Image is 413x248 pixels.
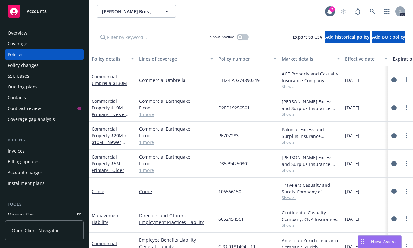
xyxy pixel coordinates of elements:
div: ACE Property and Casualty Insurance Company, Chubb Group, Distinguished Programs Group, LLC [282,70,340,84]
a: Policy changes [5,60,84,70]
button: Add BOR policy [372,31,405,43]
a: Search [366,5,379,18]
a: more [403,215,410,223]
span: [DATE] [345,104,359,111]
div: 2 [329,6,335,12]
a: Report a Bug [352,5,364,18]
button: Effective date [343,51,390,66]
a: Crime [92,188,104,194]
span: - $5M Primary - Older Locations [92,160,128,180]
button: Policy details [89,51,137,66]
span: 106566150 [218,188,241,195]
a: Contract review [5,103,84,114]
a: Coverage [5,39,84,49]
div: Contract review [8,103,41,114]
button: Nova Assist [358,235,402,248]
span: D35794250301 [218,160,249,167]
a: Contacts [5,93,84,103]
span: Export to CSV [293,34,323,40]
span: Add historical policy [325,34,370,40]
a: Directors and Officers [139,212,213,219]
a: Employee Benefits Liability [139,237,213,243]
a: Invoices [5,146,84,156]
a: Crime [139,188,213,195]
div: Lines of coverage [139,55,206,62]
div: Quoting plans [8,82,38,92]
span: Accounts [27,9,47,14]
span: Show all [282,84,340,89]
a: Commercial Property [92,126,126,152]
a: Start snowing [337,5,350,18]
a: more [403,132,410,140]
a: circleInformation [390,132,398,140]
a: Commercial Earthquake [139,126,213,132]
div: Coverage [8,39,27,49]
a: more [403,76,410,84]
div: Travelers Casualty and Surety Company of America, Travelers Insurance [282,182,340,195]
span: - $130M [111,80,127,86]
a: 1 more [139,111,213,118]
span: Open Client Navigator [12,227,59,234]
div: Tools [5,201,84,207]
a: circleInformation [390,187,398,195]
a: circleInformation [390,160,398,167]
a: Flood [139,104,213,111]
span: PE707283 [218,132,239,139]
span: Add BOR policy [372,34,405,40]
a: more [403,160,410,167]
button: Lines of coverage [137,51,216,66]
a: Quoting plans [5,82,84,92]
span: Show all [282,223,340,228]
span: HLI24-A-G74890349 [218,77,260,83]
a: Commercial Earthquake [139,98,213,104]
div: Contacts [8,93,26,103]
a: 1 more [139,167,213,173]
a: Billing updates [5,157,84,167]
div: Palomar Excess and Surplus Insurance Company, [GEOGRAPHIC_DATA] [282,126,340,140]
div: Installment plans [8,178,45,188]
span: Nova Assist [371,239,396,244]
a: Overview [5,28,84,38]
a: Commercial Property [92,98,126,124]
span: [DATE] [345,77,359,83]
a: Commercial Umbrella [92,74,127,86]
a: Flood [139,160,213,167]
button: Add historical policy [325,31,370,43]
a: Manage files [5,210,84,220]
a: 1 more [139,139,213,146]
a: Switch app [381,5,393,18]
a: more [403,104,410,112]
a: SSC Cases [5,71,84,81]
button: Policy number [216,51,279,66]
span: - $20M x $10M - Newer Locations [92,133,126,152]
span: Show all [282,112,340,117]
span: Show all [282,195,340,200]
button: Export to CSV [293,31,323,43]
div: Continental Casualty Company, CNA Insurance, Amwins [282,209,340,223]
button: [PERSON_NAME] Bros., Inc. [97,5,176,18]
div: Billing [5,137,84,143]
div: Coverage gap analysis [8,114,55,124]
span: Show all [282,140,340,145]
a: Accounts [5,3,84,20]
div: [PERSON_NAME] Excess and Surplus Insurance, Inc., [PERSON_NAME] Group, Amwins [282,154,340,167]
div: SSC Cases [8,71,29,81]
a: Commercial Earthquake [139,153,213,160]
div: Manage files [8,210,35,220]
a: Account charges [5,167,84,178]
a: circleInformation [390,215,398,223]
span: [DATE] [345,132,359,139]
div: Effective date [345,55,381,62]
div: Invoices [8,146,25,156]
span: 6052454561 [218,216,244,222]
div: Drag to move [358,236,366,248]
span: [DATE] [345,160,359,167]
a: Management Liability [92,212,120,225]
span: D2FD19250501 [218,104,250,111]
a: Policies [5,49,84,60]
input: Filter by keyword... [97,31,206,43]
a: Installment plans [5,178,84,188]
div: Account charges [8,167,43,178]
span: [DATE] [345,216,359,222]
div: Policy changes [8,60,39,70]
